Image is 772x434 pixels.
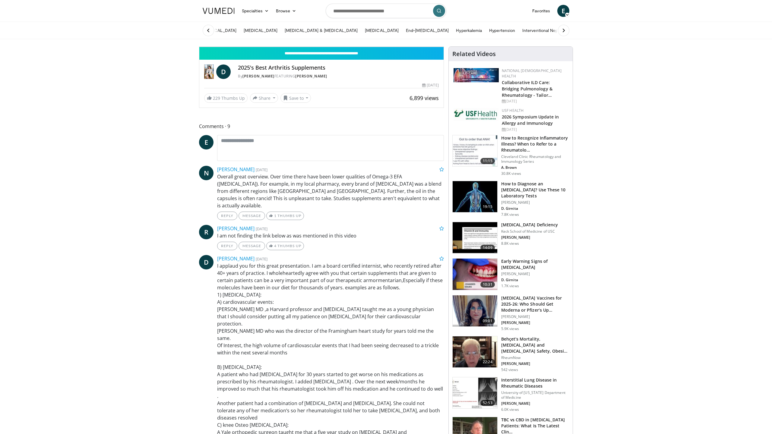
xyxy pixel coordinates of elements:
[217,166,255,173] a: [PERSON_NAME]
[501,361,569,366] p: [PERSON_NAME]
[501,212,519,217] p: 7.8K views
[217,255,255,262] a: [PERSON_NAME]
[501,407,519,412] p: 6.0K views
[452,50,496,58] h4: Related Videos
[274,244,277,248] span: 4
[256,226,267,231] small: [DATE]
[502,114,559,126] a: 2026 Symposium Update in Allergy and Immunology
[480,158,495,164] span: 11:15
[199,135,214,149] a: E
[502,127,568,132] div: [DATE]
[453,377,497,409] img: 9d501fbd-9974-4104-9b57-c5e924c7b363.150x105_q85_crop-smart_upscale.jpg
[272,5,300,17] a: Browse
[501,241,519,246] p: 8.8K views
[501,314,569,319] p: [PERSON_NAME]
[453,181,497,212] img: 94354a42-e356-4408-ae03-74466ea68b7a.150x105_q85_crop-smart_upscale.jpg
[216,64,231,79] a: D
[452,295,569,331] a: 09:01 [MEDICAL_DATA] Vaccines for 2025-26: Who Should Get Moderna or Pfizer’s Up… [PERSON_NAME] [...
[502,108,524,113] a: USF Health
[501,171,521,176] p: 30.8K views
[266,242,304,250] a: 4 Thumbs Up
[242,74,274,79] a: [PERSON_NAME]
[502,80,552,98] a: Collaborative ILD Care: Bridging Pulmonology & Rheumatology - Tailor…
[452,258,569,290] a: 10:31 Early Warning Signs of [MEDICAL_DATA] [PERSON_NAME] D. Girnita 1.7K views
[452,336,569,372] a: 22:24 Behçet’s Mortality, [MEDICAL_DATA] and [MEDICAL_DATA] Safety, Obesity … RheumNow [PERSON_NA...
[501,390,569,400] p: University of [US_STATE] Department of Medicine
[501,355,569,360] p: RheumNow
[204,93,248,103] a: 229 Thumbs Up
[501,165,569,170] p: A. Brown
[238,5,272,17] a: Specialties
[501,295,569,313] h3: [MEDICAL_DATA] Vaccines for 2025-26: Who Should Get Moderna or Pfizer’s Up…
[501,272,569,276] p: [PERSON_NAME]
[217,173,444,209] p: Overall great overview. Over time there have been lower qualities of Omega-3 EFA ([MEDICAL_DATA])...
[480,281,495,288] span: 10:31
[480,245,495,251] span: 14:09
[501,377,569,389] h3: Interstitial Lung Disease in Rheumatic Diseases
[480,400,495,406] span: 52:53
[199,122,444,130] span: Comments 9
[501,235,558,240] p: [PERSON_NAME]
[501,278,569,282] p: D. Girnita
[501,336,569,354] h3: Behçet’s Mortality, [MEDICAL_DATA] and [MEDICAL_DATA] Safety, Obesity …
[199,255,214,269] a: D
[501,320,569,325] p: [PERSON_NAME]
[217,212,237,220] a: Reply
[453,222,497,253] img: fca3ca78-03ee-44d9-aee4-02e6f15d297e.150x105_q85_crop-smart_upscale.jpg
[410,94,439,102] span: 6,899 views
[422,83,438,88] div: [DATE]
[501,229,558,234] p: Keck School of Medicine of USC
[454,68,499,82] img: 7e341e47-e122-4d5e-9c74-d0a8aaff5d49.jpg.150x105_q85_autocrop_double_scale_upscale_version-0.2.jpg
[402,24,452,36] a: End-[MEDICAL_DATA]
[502,68,562,79] a: National [DEMOGRAPHIC_DATA] Health
[256,256,267,262] small: [DATE]
[453,135,497,167] img: 5cecf4a9-46a2-4e70-91ad-1322486e7ee4.150x105_q85_crop-smart_upscale.jpg
[213,95,220,101] span: 229
[256,167,267,172] small: [DATE]
[199,225,214,239] a: R
[519,24,576,36] a: Interventional Nephrology
[480,359,495,365] span: 22:24
[239,242,265,250] a: Message
[501,206,569,211] p: D. Girnita
[204,64,214,79] img: Dr. Diana Girnita
[501,284,519,288] p: 1.7K views
[501,326,519,331] p: 5.9K views
[266,212,304,220] a: 1 Thumbs Up
[453,336,497,368] img: 5b9d866e-098e-47c7-8611-772669e9cd67.150x105_q85_crop-smart_upscale.jpg
[501,154,569,164] p: Cleveland Clinic Rheumatology and Immunology Series
[274,213,277,218] span: 1
[501,222,558,228] h3: [MEDICAL_DATA] Deficiency
[217,225,255,232] a: [PERSON_NAME]
[502,99,568,104] div: [DATE]
[199,166,214,180] a: N
[452,222,569,254] a: 14:09 [MEDICAL_DATA] Deficiency Keck School of Medicine of USC [PERSON_NAME] 8.8K views
[239,212,265,220] a: Message
[480,318,495,324] span: 09:01
[501,135,569,153] h3: How to Recognize Inflammatory Illness? When to Refer to a Rheumatolo…
[452,377,569,412] a: 52:53 Interstitial Lung Disease in Rheumatic Diseases University of [US_STATE] Department of Medi...
[238,64,439,71] h4: 2025's Best Arthritis Supplements
[280,93,311,103] button: Save to
[240,24,281,36] a: [MEDICAL_DATA]
[203,8,235,14] img: VuMedi Logo
[217,242,237,250] a: Reply
[295,74,327,79] a: [PERSON_NAME]
[557,5,569,17] a: E
[452,24,486,36] a: Hyperkalemia
[452,181,569,217] a: 19:15 How to Diagnose an [MEDICAL_DATA]? Use These 10 Laboratory Tests [PERSON_NAME] D. Girnita 7...
[501,401,569,406] p: [PERSON_NAME]
[453,295,497,327] img: 4e370bb1-17f0-4657-a42f-9b995da70d2f.png.150x105_q85_crop-smart_upscale.png
[501,367,518,372] p: 542 views
[501,181,569,199] h3: How to Diagnose an [MEDICAL_DATA]? Use These 10 Laboratory Tests
[250,93,278,103] button: Share
[486,24,519,36] a: Hypertension
[501,258,569,270] h3: Early Warning Signs of [MEDICAL_DATA]
[326,4,446,18] input: Search topics, interventions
